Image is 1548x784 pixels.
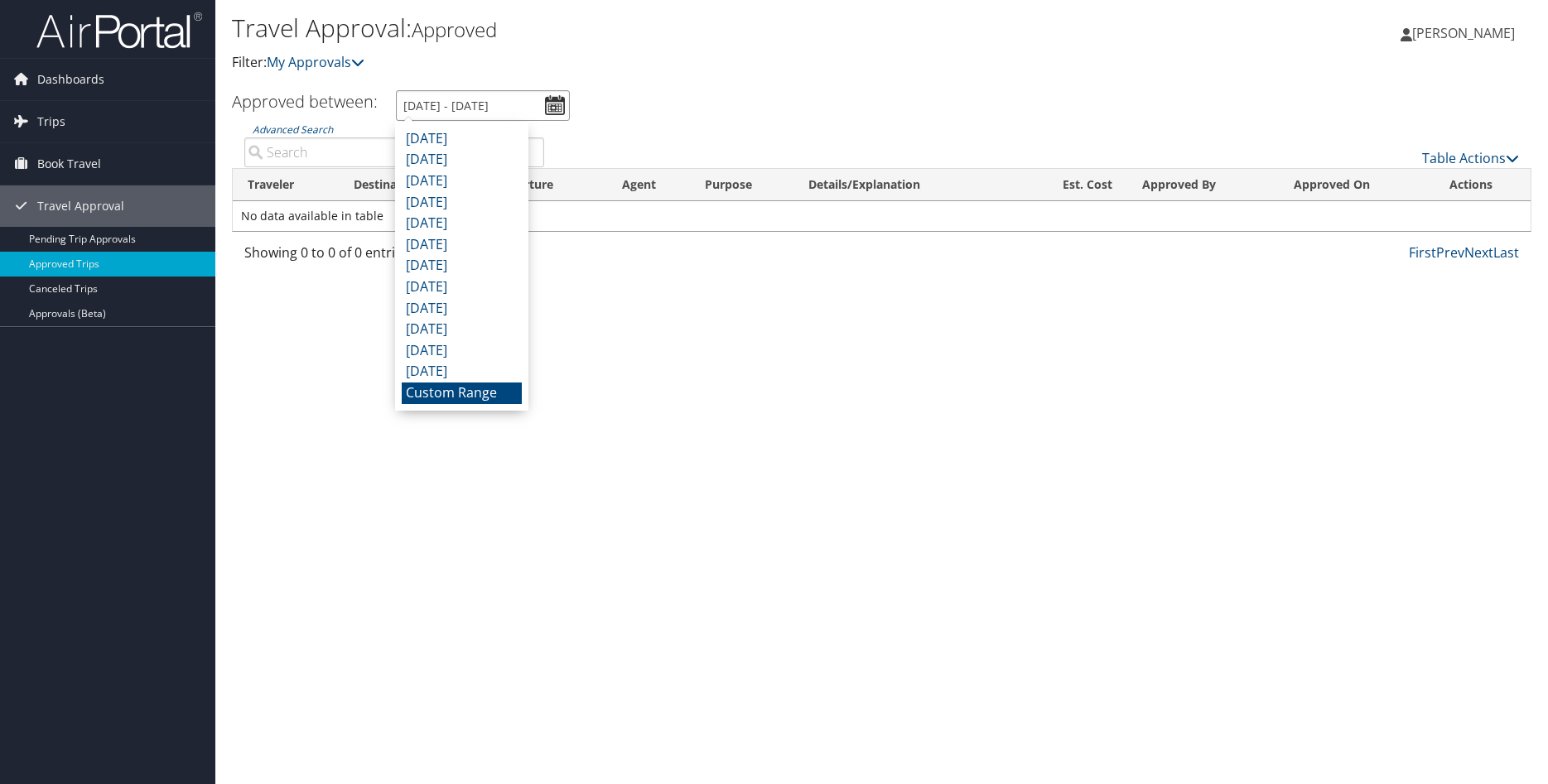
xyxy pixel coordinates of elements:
li: [DATE] [402,171,522,192]
th: Approved On: activate to sort column ascending [1279,169,1435,201]
span: Trips [37,101,65,142]
th: Agent [607,169,689,201]
a: Prev [1436,243,1464,262]
p: Filter: [232,52,1098,74]
a: Table Actions [1422,149,1519,167]
li: [DATE] [402,361,522,382]
a: My Approvals [267,53,364,71]
a: Advanced Search [253,123,333,137]
a: Next [1464,243,1493,262]
a: First [1409,243,1436,262]
li: [DATE] [402,192,522,214]
th: Traveler: activate to sort column ascending [233,169,339,201]
th: Departure: activate to sort column ascending [480,169,607,201]
li: [DATE] [402,128,522,150]
th: Actions [1435,169,1531,201]
th: Est. Cost: activate to sort column ascending [1020,169,1127,201]
th: Destination: activate to sort column ascending [339,169,480,201]
span: Dashboards [37,59,104,100]
div: Showing 0 to 0 of 0 entries [244,243,544,271]
span: Travel Approval [37,185,124,227]
img: airportal-logo.png [36,11,202,50]
th: Details/Explanation [793,169,1020,201]
h1: Travel Approval: [232,11,1098,46]
a: Last [1493,243,1519,262]
th: Approved By: activate to sort column ascending [1127,169,1279,201]
li: [DATE] [402,213,522,234]
li: [DATE] [402,149,522,171]
span: Book Travel [37,143,101,185]
li: [DATE] [402,255,522,277]
li: [DATE] [402,234,522,256]
th: Purpose [690,169,793,201]
li: [DATE] [402,340,522,362]
span: [PERSON_NAME] [1412,24,1515,42]
td: No data available in table [233,201,1531,231]
li: Custom Range [402,382,522,404]
li: [DATE] [402,277,522,298]
input: Advanced Search [244,137,544,167]
li: [DATE] [402,319,522,340]
small: Approved [412,16,497,43]
input: [DATE] - [DATE] [396,90,570,121]
li: [DATE] [402,298,522,320]
a: [PERSON_NAME] [1401,8,1531,58]
h3: Approved between: [232,90,378,113]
